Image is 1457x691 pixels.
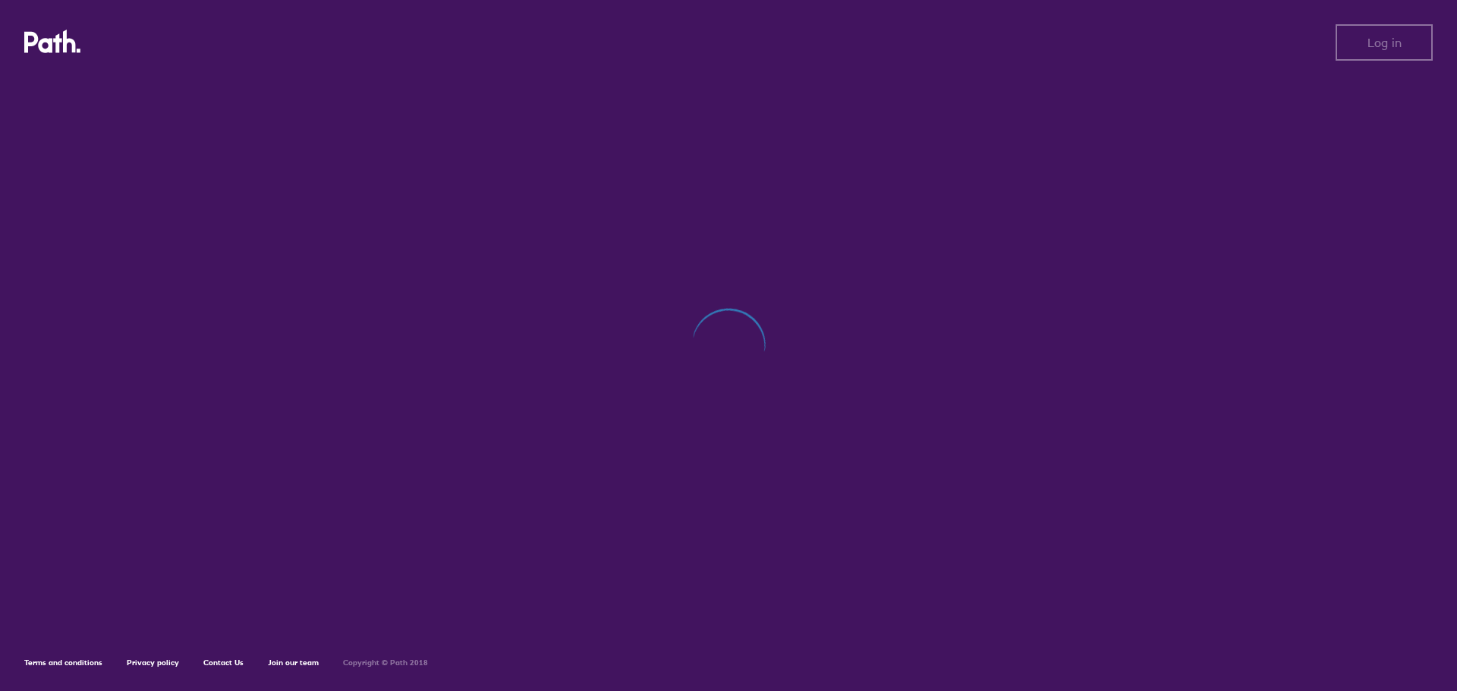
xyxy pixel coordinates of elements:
[127,658,179,667] a: Privacy policy
[203,658,244,667] a: Contact Us
[343,658,428,667] h6: Copyright © Path 2018
[1367,36,1402,49] span: Log in
[268,658,319,667] a: Join our team
[24,658,102,667] a: Terms and conditions
[1336,24,1433,61] button: Log in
